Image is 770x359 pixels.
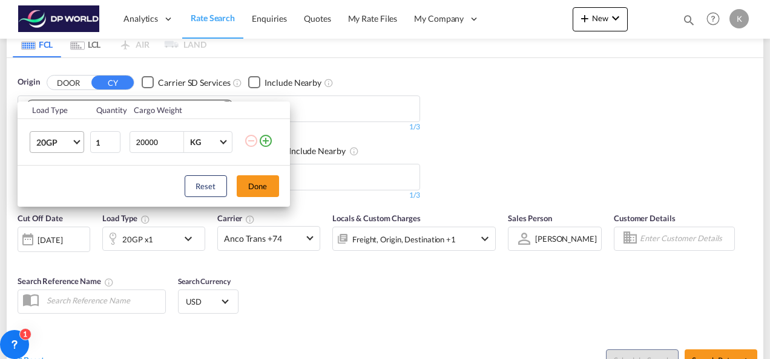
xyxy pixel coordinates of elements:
[244,134,258,148] md-icon: icon-minus-circle-outline
[30,131,84,153] md-select: Choose: 20GP
[135,132,183,152] input: Enter Weight
[185,175,227,197] button: Reset
[190,137,201,147] div: KG
[18,102,90,119] th: Load Type
[258,134,273,148] md-icon: icon-plus-circle-outline
[89,102,127,119] th: Quantity
[237,175,279,197] button: Done
[36,137,71,149] span: 20GP
[90,131,120,153] input: Qty
[134,105,237,115] div: Cargo Weight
